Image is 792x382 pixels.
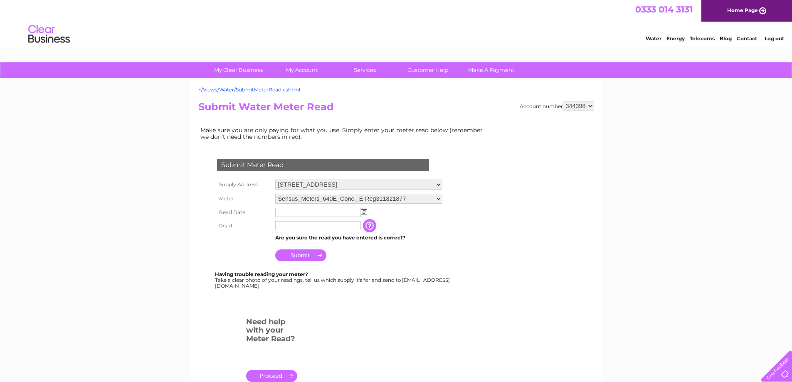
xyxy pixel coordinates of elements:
[215,219,273,232] th: Read
[635,4,693,15] a: 0333 014 3131
[267,62,336,78] a: My Account
[765,35,784,42] a: Log out
[204,62,273,78] a: My Clear Business
[215,206,273,219] th: Read Date
[646,35,661,42] a: Water
[200,5,593,40] div: Clear Business is a trading name of Verastar Limited (registered in [GEOGRAPHIC_DATA] No. 3667643...
[690,35,715,42] a: Telecoms
[246,316,297,347] h3: Need help with your Meter Read?
[215,271,451,288] div: Take a clear photo of your readings, tell us which supply it's for and send to [EMAIL_ADDRESS][DO...
[394,62,462,78] a: Customer Help
[457,62,526,78] a: Make A Payment
[737,35,757,42] a: Contact
[215,192,273,206] th: Meter
[666,35,685,42] a: Energy
[520,101,594,111] div: Account number
[331,62,399,78] a: Services
[275,249,326,261] input: Submit
[215,177,273,192] th: Supply Address
[720,35,732,42] a: Blog
[246,370,297,382] a: .
[198,86,300,93] a: ~/Views/Water/SubmitMeterRead.cshtml
[361,208,367,214] img: ...
[363,219,378,232] input: Information
[217,159,429,171] div: Submit Meter Read
[198,101,594,117] h2: Submit Water Meter Read
[215,271,308,277] b: Having trouble reading your meter?
[198,125,489,142] td: Make sure you are only paying for what you use. Simply enter your meter read below (remember we d...
[28,22,70,47] img: logo.png
[273,232,444,243] td: Are you sure the read you have entered is correct?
